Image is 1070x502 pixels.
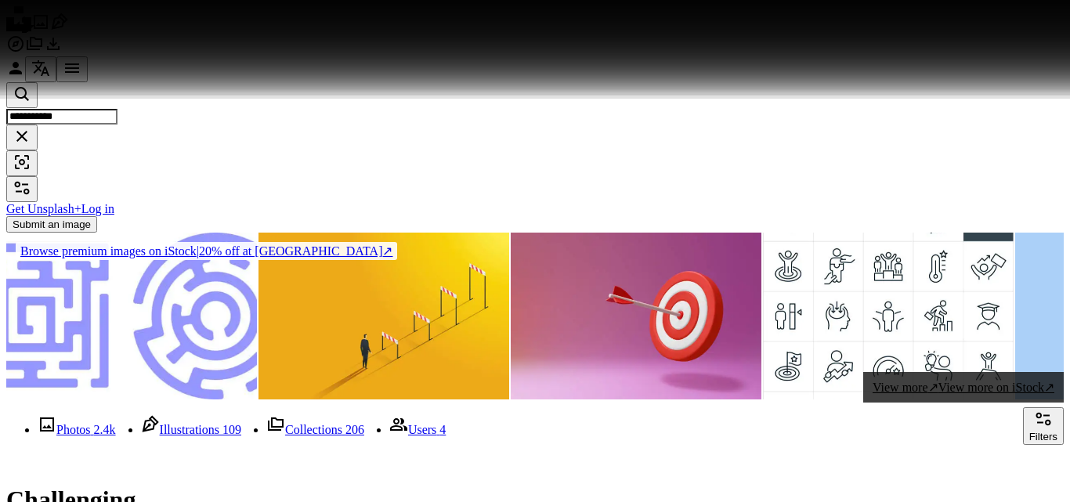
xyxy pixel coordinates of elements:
[31,20,50,34] a: Photos
[873,381,938,394] span: View more ↗
[6,233,257,399] img: labyrinth design
[389,423,446,436] a: Users 4
[266,423,364,436] a: Collections 206
[6,176,38,202] button: Filters
[763,233,1014,399] img: Personal Development Thin Line Icons - Editable Stroke
[863,372,1064,403] a: View more↗View more on iStock↗
[6,202,81,215] a: Get Unsplash+
[1023,407,1064,445] button: Filters
[258,233,509,399] img: Businessman look at higher career barriers ambitious to overcome
[6,125,38,150] button: Clear
[50,20,69,34] a: Illustrations
[38,423,116,436] a: Photos 2.4k
[6,216,97,233] button: Submit an image
[16,242,397,260] div: 20% off at [GEOGRAPHIC_DATA] ↗
[511,233,761,399] img: 3d Red target with arrow in center. Vector
[6,233,407,269] a: Browse premium images on iStock|20% off at [GEOGRAPHIC_DATA]↗
[6,150,38,176] button: Visual search
[56,56,88,82] button: Menu
[6,20,31,34] a: Home — Unsplash
[938,381,1054,394] span: View more on iStock ↗
[81,202,114,215] a: Log in
[6,82,38,108] button: Search Unsplash
[222,423,241,436] span: 109
[6,82,1064,176] form: Find visuals sitewide
[345,423,364,436] span: 206
[141,423,241,436] a: Illustrations 109
[20,244,199,258] span: Browse premium images on iStock |
[6,42,25,56] a: Explore
[44,42,63,56] a: Download History
[25,42,44,56] a: Collections
[439,423,446,436] span: 4
[25,56,56,82] button: Language
[6,67,25,80] a: Log in / Sign up
[94,423,116,436] span: 2.4k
